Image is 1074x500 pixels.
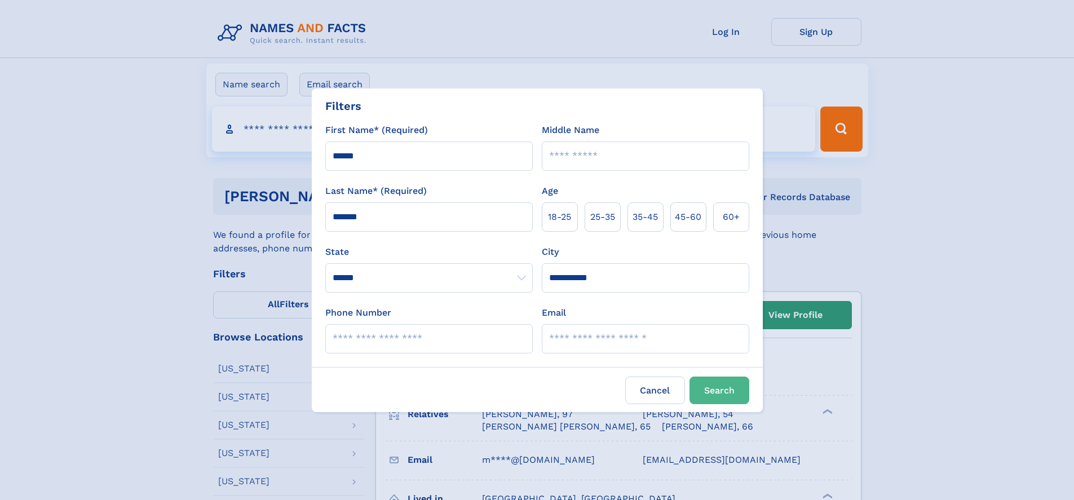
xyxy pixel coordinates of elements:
label: Middle Name [542,123,599,137]
span: 35‑45 [633,210,658,224]
span: 60+ [723,210,740,224]
button: Search [690,377,749,404]
label: First Name* (Required) [325,123,428,137]
span: 25‑35 [590,210,615,224]
label: Cancel [625,377,685,404]
label: City [542,245,559,259]
span: 45‑60 [675,210,701,224]
div: Filters [325,98,361,114]
label: State [325,245,533,259]
span: 18‑25 [548,210,571,224]
label: Email [542,306,566,320]
label: Phone Number [325,306,391,320]
label: Age [542,184,558,198]
label: Last Name* (Required) [325,184,427,198]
